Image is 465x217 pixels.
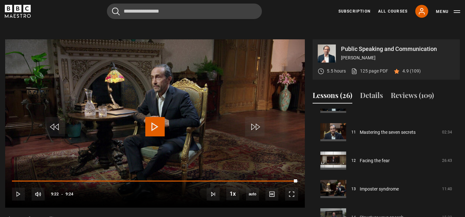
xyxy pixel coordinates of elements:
[338,8,370,14] a: Subscription
[51,188,59,200] span: 9:22
[360,157,390,164] a: Facing the fear
[378,8,408,14] a: All Courses
[265,188,278,201] button: Captions
[5,5,31,18] svg: BBC Maestro
[246,188,259,201] span: auto
[360,129,416,136] a: Mastering the seven secrets
[246,188,259,201] div: Current quality: 720p
[341,46,455,52] p: Public Speaking and Communication
[112,7,120,15] button: Submit the search query
[360,186,399,192] a: Imposter syndrome
[360,90,383,104] button: Details
[436,8,460,15] button: Toggle navigation
[327,68,346,74] p: 5.5 hours
[285,188,298,201] button: Fullscreen
[107,4,262,19] input: Search
[351,68,388,74] a: 125 page PDF
[391,90,434,104] button: Reviews (109)
[12,181,298,182] div: Progress Bar
[313,90,352,104] button: Lessons (26)
[5,39,305,208] video-js: Video Player
[341,54,455,61] p: [PERSON_NAME]
[207,188,220,201] button: Next Lesson
[61,192,63,196] span: -
[226,187,239,200] button: Playback Rate
[402,68,421,74] p: 4.9 (109)
[66,188,73,200] span: 9:24
[12,188,25,201] button: Play
[32,188,45,201] button: Mute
